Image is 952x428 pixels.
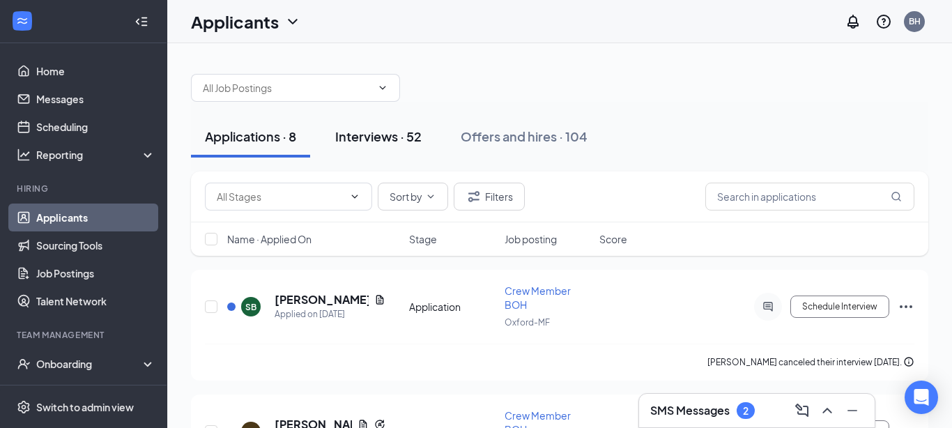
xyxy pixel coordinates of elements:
svg: Notifications [845,13,861,30]
input: All Stages [217,189,344,204]
span: Name · Applied On [227,232,312,246]
svg: Analysis [17,148,31,162]
h3: SMS Messages [650,403,730,418]
span: Sort by [390,192,422,201]
button: Schedule Interview [790,296,889,318]
h5: [PERSON_NAME] [275,292,369,307]
svg: Filter [466,188,482,205]
div: Application [409,300,496,314]
input: All Job Postings [203,80,371,95]
a: Job Postings [36,259,155,287]
div: Offers and hires · 104 [461,128,588,145]
input: Search in applications [705,183,914,211]
svg: MagnifyingGlass [891,191,902,202]
a: Messages [36,85,155,113]
div: Team Management [17,329,153,341]
span: Crew Member BOH [505,284,571,311]
svg: ActiveChat [760,301,776,312]
svg: ComposeMessage [794,402,811,419]
svg: ChevronDown [425,191,436,202]
div: 2 [743,405,748,417]
div: Applications · 8 [205,128,296,145]
div: SB [245,301,256,313]
button: ChevronUp [816,399,838,422]
svg: Ellipses [898,298,914,315]
a: Applicants [36,204,155,231]
div: [PERSON_NAME] canceled their interview [DATE]. [707,356,914,369]
div: Applied on [DATE] [275,307,385,321]
div: Reporting [36,148,156,162]
a: Sourcing Tools [36,231,155,259]
button: ComposeMessage [791,399,813,422]
a: Team [36,378,155,406]
svg: Document [374,294,385,305]
svg: ChevronDown [349,191,360,202]
svg: Collapse [135,15,148,29]
div: Open Intercom Messenger [905,381,938,414]
span: Score [599,232,627,246]
button: Sort byChevronDown [378,183,448,211]
button: Filter Filters [454,183,525,211]
svg: QuestionInfo [875,13,892,30]
a: Home [36,57,155,85]
svg: ChevronUp [819,402,836,419]
div: BH [909,15,921,27]
h1: Applicants [191,10,279,33]
span: Stage [409,232,437,246]
div: Hiring [17,183,153,194]
div: Switch to admin view [36,400,134,414]
svg: ChevronDown [284,13,301,30]
span: Job posting [505,232,557,246]
svg: ChevronDown [377,82,388,93]
button: Minimize [841,399,863,422]
span: Oxford-MF [505,317,550,328]
a: Scheduling [36,113,155,141]
a: Talent Network [36,287,155,315]
div: Interviews · 52 [335,128,422,145]
svg: UserCheck [17,357,31,371]
div: Onboarding [36,357,144,371]
svg: WorkstreamLogo [15,14,29,28]
svg: Settings [17,400,31,414]
svg: Minimize [844,402,861,419]
svg: Info [903,356,914,367]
